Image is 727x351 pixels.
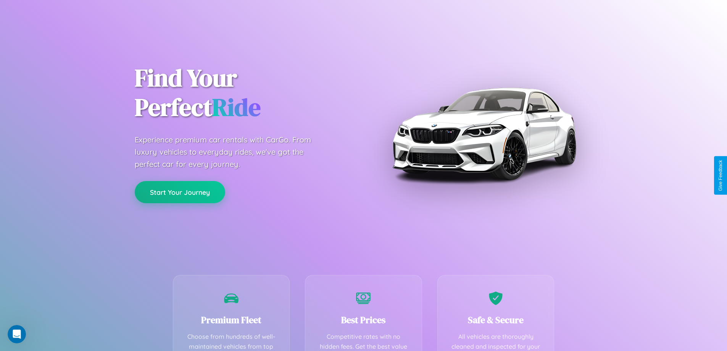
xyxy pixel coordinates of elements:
h3: Safe & Secure [449,314,543,326]
h3: Best Prices [317,314,410,326]
p: Experience premium car rentals with CarGo. From luxury vehicles to everyday rides, we've got the ... [135,134,326,170]
span: Ride [212,91,261,124]
div: Give Feedback [718,160,723,191]
iframe: Intercom live chat [8,325,26,343]
img: Premium BMW car rental vehicle [388,38,579,229]
h1: Find Your Perfect [135,63,352,122]
h3: Premium Fleet [185,314,278,326]
button: Start Your Journey [135,181,225,203]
